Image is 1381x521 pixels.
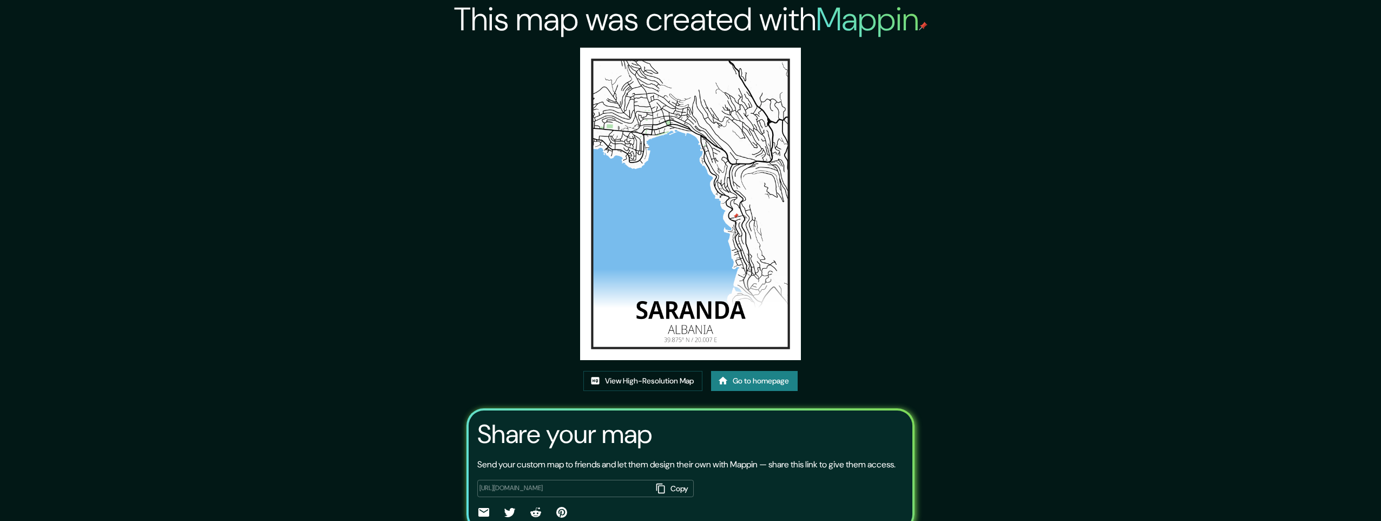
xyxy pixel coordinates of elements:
h3: Share your map [477,419,652,450]
p: Send your custom map to friends and let them design their own with Mappin — share this link to gi... [477,458,896,471]
img: mappin-pin [919,22,928,30]
img: created-map [580,48,801,360]
a: View High-Resolution Map [583,371,702,391]
a: Go to homepage [711,371,798,391]
button: Copy [652,480,694,498]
